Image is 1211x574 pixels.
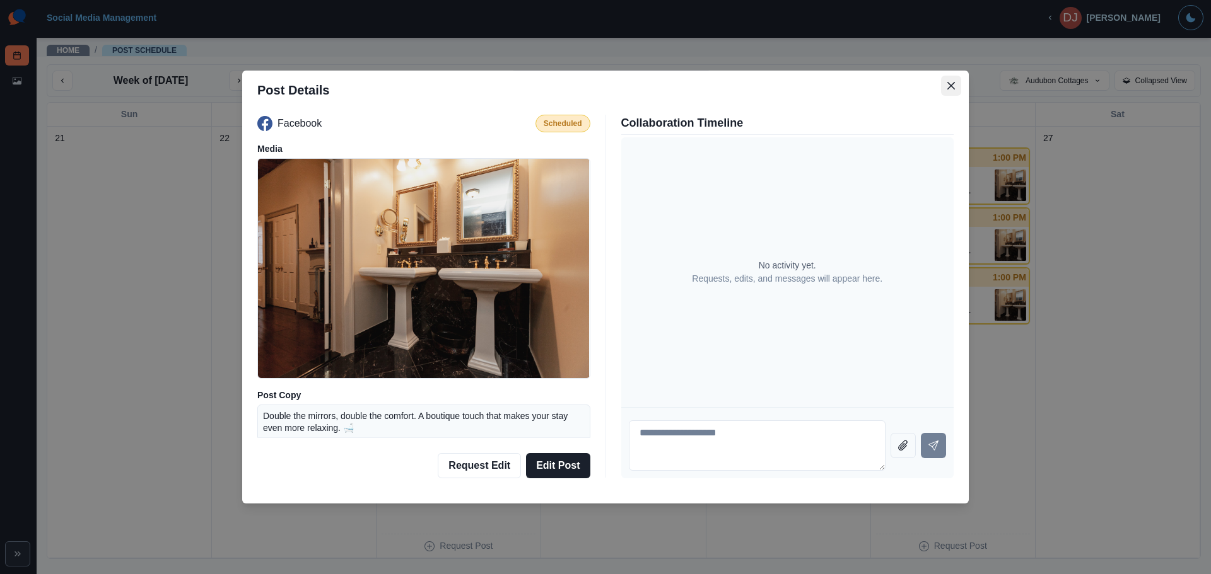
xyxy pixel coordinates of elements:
[257,389,590,402] p: Post Copy
[692,272,882,285] p: Requests, edits, and messages will appear here.
[257,142,590,156] p: Media
[544,118,582,129] p: Scheduled
[263,410,585,459] p: Double the mirrors, double the comfort. A boutique touch that makes your stay even more relaxing....
[941,76,961,96] button: Close
[891,433,916,458] button: Attach file
[759,259,816,272] p: No activity yet.
[621,115,954,132] p: Collaboration Timeline
[526,453,590,478] button: Edit Post
[258,158,589,379] img: zc1rydbmmebzv6utwgfr
[921,433,946,458] button: Send message
[242,71,969,110] header: Post Details
[278,116,322,131] p: Facebook
[438,453,521,478] button: Request Edit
